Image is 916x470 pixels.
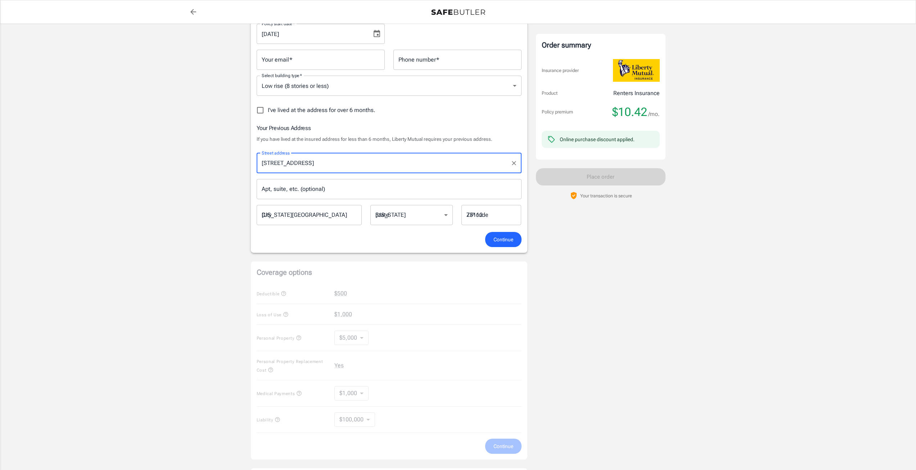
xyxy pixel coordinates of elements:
[370,27,384,41] button: Choose date, selected date is Sep 29, 2025
[542,108,573,116] p: Policy premium
[262,150,290,156] label: Street address
[560,136,635,143] div: Online purchase discount applied.
[257,76,522,96] div: Low rise (8 stories or less)
[257,124,522,133] h6: Your Previous Address
[542,40,660,50] div: Order summary
[262,72,302,79] label: Select building type
[257,50,385,70] input: Enter email
[542,67,579,74] p: Insurance provider
[257,135,522,143] p: If you have lived at the insured address for less than 6 months, Liberty Mutual requires your pre...
[612,105,647,119] span: $10.42
[393,50,522,70] input: Enter number
[257,24,367,44] input: MM/DD/YYYY
[580,192,632,199] p: Your transaction is secure
[509,158,519,168] button: Clear
[268,106,375,115] span: I've lived at the address for over 6 months.
[613,89,660,98] p: Renters Insurance
[485,232,522,247] button: Continue
[186,5,200,19] a: back to quotes
[493,235,513,244] span: Continue
[431,9,485,15] img: Back to quotes
[648,109,660,119] span: /mo.
[613,59,660,82] img: Liberty Mutual
[542,90,558,97] p: Product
